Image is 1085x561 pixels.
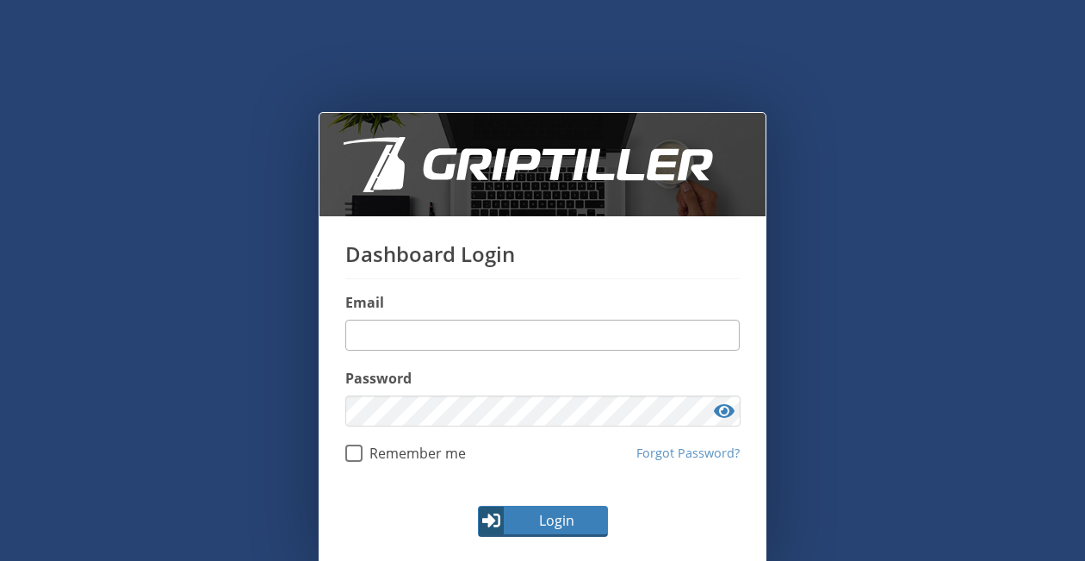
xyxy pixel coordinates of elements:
button: Login [478,506,608,537]
label: Password [345,368,740,389]
span: Login [506,510,606,531]
h1: Dashboard Login [345,242,740,279]
a: Forgot Password? [636,444,740,463]
span: Remember me [363,445,466,462]
label: Email [345,292,740,313]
